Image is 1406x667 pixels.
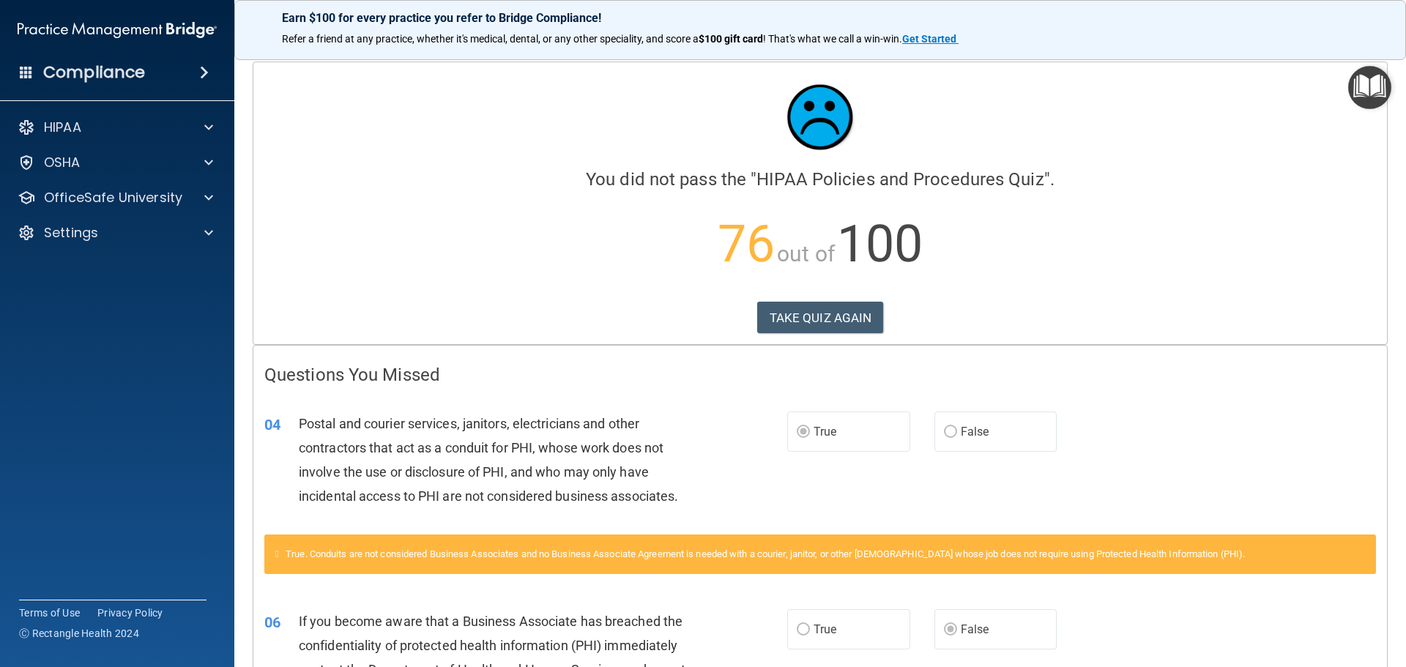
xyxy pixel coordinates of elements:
[44,189,182,206] p: OfficeSafe University
[286,548,1245,559] span: True. Conduits are not considered Business Associates and no Business Associate Agreement is need...
[961,622,989,636] span: False
[264,614,280,631] span: 06
[797,427,810,438] input: True
[97,605,163,620] a: Privacy Policy
[757,302,884,334] button: TAKE QUIZ AGAIN
[19,605,80,620] a: Terms of Use
[18,154,213,171] a: OSHA
[944,625,957,636] input: False
[44,224,98,242] p: Settings
[282,33,699,45] span: Refer a friend at any practice, whether it's medical, dental, or any other speciality, and score a
[18,119,213,136] a: HIPAA
[19,626,139,641] span: Ⓒ Rectangle Health 2024
[814,622,836,636] span: True
[756,169,1044,190] span: HIPAA Policies and Procedures Quiz
[814,425,836,439] span: True
[763,33,902,45] span: ! That's what we call a win-win.
[44,119,81,136] p: HIPAA
[902,33,956,45] strong: Get Started
[961,425,989,439] span: False
[18,224,213,242] a: Settings
[718,214,775,274] span: 76
[902,33,959,45] a: Get Started
[837,214,923,274] span: 100
[944,427,957,438] input: False
[1348,66,1391,109] button: Open Resource Center
[43,62,145,83] h4: Compliance
[699,33,763,45] strong: $100 gift card
[264,416,280,433] span: 04
[776,73,864,161] img: sad_face.ecc698e2.jpg
[282,11,1358,25] p: Earn $100 for every practice you refer to Bridge Compliance!
[44,154,81,171] p: OSHA
[18,15,217,45] img: PMB logo
[797,625,810,636] input: True
[18,189,213,206] a: OfficeSafe University
[264,170,1376,189] h4: You did not pass the " ".
[777,241,835,267] span: out of
[264,365,1376,384] h4: Questions You Missed
[299,416,678,504] span: Postal and courier services, janitors, electricians and other contractors that act as a conduit f...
